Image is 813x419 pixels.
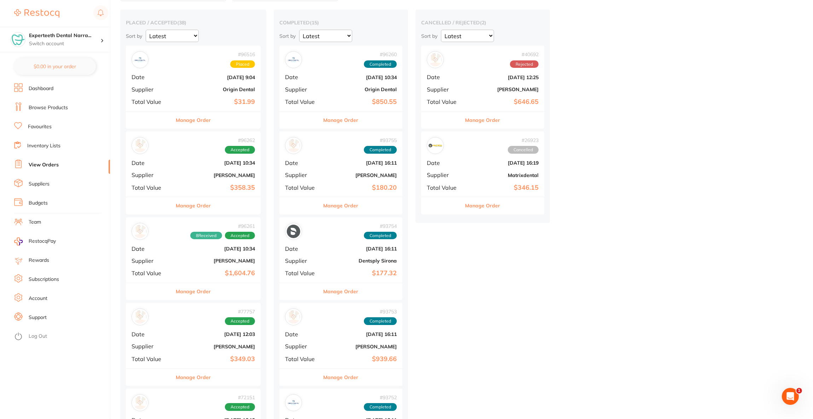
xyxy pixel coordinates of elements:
[176,75,255,80] b: [DATE] 9:04
[126,131,261,214] div: Adam Dental#96262AcceptedDate[DATE] 10:34Supplier[PERSON_NAME]Total Value$358.35Manage Order
[326,246,397,252] b: [DATE] 16:11
[468,98,539,106] b: $646.65
[176,98,255,106] b: $31.99
[285,246,320,252] span: Date
[126,303,261,386] div: Adam Dental#77757AcceptedDate[DATE] 12:03Supplier[PERSON_NAME]Total Value$349.03Manage Order
[225,146,255,154] span: Accepted
[427,184,462,191] span: Total Value
[510,52,539,57] span: # 40692
[508,146,539,154] span: Cancelled
[326,258,397,264] b: Dentsply Sirona
[29,161,59,169] a: View Orders
[421,33,437,39] p: Sort by
[427,86,462,93] span: Supplier
[429,139,442,152] img: Matrixdental
[29,104,68,111] a: Browse Products
[132,343,171,349] span: Supplier
[324,369,359,386] button: Manage Order
[126,46,261,129] div: Origin Dental#96516PlacedDate[DATE] 9:04SupplierOrigin DentalTotal Value$31.99Manage Order
[427,99,462,105] span: Total Value
[190,232,222,240] span: Received
[14,58,96,75] button: $0.00 in your order
[324,197,359,214] button: Manage Order
[14,9,59,18] img: Restocq Logo
[285,343,320,349] span: Supplier
[285,184,320,191] span: Total Value
[285,99,320,105] span: Total Value
[427,74,462,80] span: Date
[14,237,23,246] img: RestocqPay
[132,160,171,166] span: Date
[176,160,255,166] b: [DATE] 10:34
[326,75,397,80] b: [DATE] 10:34
[285,270,320,276] span: Total Value
[468,184,539,191] b: $346.15
[126,19,261,26] h2: placed / accepted ( 38 )
[132,184,171,191] span: Total Value
[176,87,255,92] b: Origin Dental
[29,295,47,302] a: Account
[287,396,300,409] img: Origin Dental
[326,172,397,178] b: [PERSON_NAME]
[510,60,539,68] span: Rejected
[176,258,255,264] b: [PERSON_NAME]
[326,160,397,166] b: [DATE] 16:11
[285,172,320,178] span: Supplier
[326,331,397,337] b: [DATE] 16:11
[429,53,442,66] img: Henry Schein Halas
[29,314,47,321] a: Support
[29,219,41,226] a: Team
[508,137,539,143] span: # 26923
[326,355,397,363] b: $939.66
[29,238,56,245] span: RestocqPay
[364,317,397,325] span: Completed
[14,331,108,342] button: Log Out
[176,270,255,277] b: $1,604.76
[176,369,211,386] button: Manage Order
[287,310,300,324] img: Henry Schein Halas
[326,184,397,191] b: $180.20
[176,331,255,337] b: [DATE] 12:03
[132,86,171,93] span: Supplier
[133,396,147,409] img: Adam Dental
[427,160,462,166] span: Date
[326,87,397,92] b: Origin Dental
[176,184,255,191] b: $358.35
[132,356,171,362] span: Total Value
[287,139,300,152] img: Adam Dental
[364,60,397,68] span: Completed
[230,60,255,68] span: Placed
[190,223,255,229] span: # 96261
[132,99,171,105] span: Total Value
[427,172,462,178] span: Supplier
[287,53,300,66] img: Origin Dental
[14,237,56,246] a: RestocqPay
[465,112,500,129] button: Manage Order
[28,123,52,130] a: Favourites
[133,53,147,66] img: Origin Dental
[176,112,211,129] button: Manage Order
[285,160,320,166] span: Date
[132,270,171,276] span: Total Value
[132,258,171,264] span: Supplier
[29,181,50,188] a: Suppliers
[29,200,48,207] a: Budgets
[176,355,255,363] b: $349.03
[364,309,397,314] span: # 93753
[364,137,397,143] span: # 93755
[176,283,211,300] button: Manage Order
[225,317,255,325] span: Accepted
[29,85,53,92] a: Dashboard
[285,74,320,80] span: Date
[29,40,100,47] p: Switch account
[132,172,171,178] span: Supplier
[468,87,539,92] b: [PERSON_NAME]
[133,310,147,324] img: Adam Dental
[285,86,320,93] span: Supplier
[132,74,171,80] span: Date
[14,5,59,22] a: Restocq Logo
[326,98,397,106] b: $850.55
[421,19,544,26] h2: cancelled / rejected ( 2 )
[326,344,397,349] b: [PERSON_NAME]
[225,137,255,143] span: # 96262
